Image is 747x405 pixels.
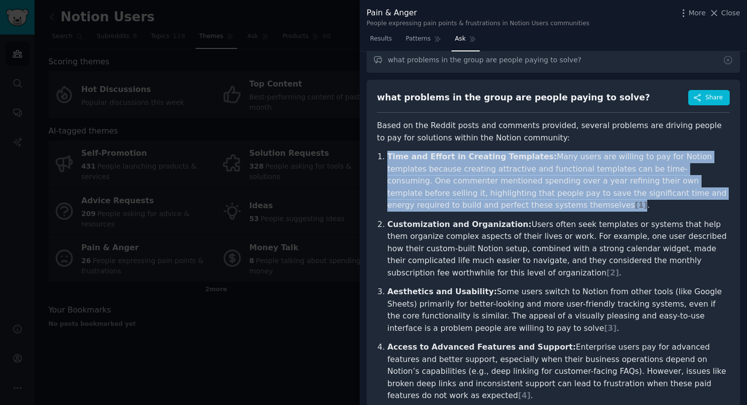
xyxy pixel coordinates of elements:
[387,152,557,161] strong: Time and Effort in Creating Templates:
[387,219,730,279] p: Users often seek templates or systems that help them organize complex aspects of their lives or w...
[604,323,617,333] span: [ 3 ]
[387,286,730,334] p: Some users switch to Notion from other tools (like Google Sheets) primarily for better-looking an...
[387,342,576,352] strong: Access to Advanced Features and Support:
[377,91,650,104] div: what problems in the group are people paying to solve?
[402,31,444,51] a: Patterns
[367,31,395,51] a: Results
[377,120,730,144] p: Based on the Reddit posts and comments provided, several problems are driving people to pay for s...
[387,287,497,296] strong: Aesthetics and Usability:
[635,200,647,210] span: [ 1 ]
[518,391,530,400] span: [ 4 ]
[689,8,706,18] span: More
[455,35,466,44] span: Ask
[606,268,619,277] span: [ 2 ]
[688,90,730,106] button: Share
[387,151,730,212] p: Many users are willing to pay for Notion templates because creating attractive and functional tem...
[406,35,430,44] span: Patterns
[678,8,706,18] button: More
[387,220,532,229] strong: Customization and Organization:
[367,47,740,73] input: Ask a question about Pain & Anger in this audience...
[367,19,589,28] div: People expressing pain points & frustrations in Notion Users communities
[387,341,730,402] p: Enterprise users pay for advanced features and better support, especially when their business ope...
[705,93,723,102] span: Share
[367,7,589,19] div: Pain & Anger
[709,8,740,18] button: Close
[721,8,740,18] span: Close
[452,31,480,51] a: Ask
[370,35,392,44] span: Results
